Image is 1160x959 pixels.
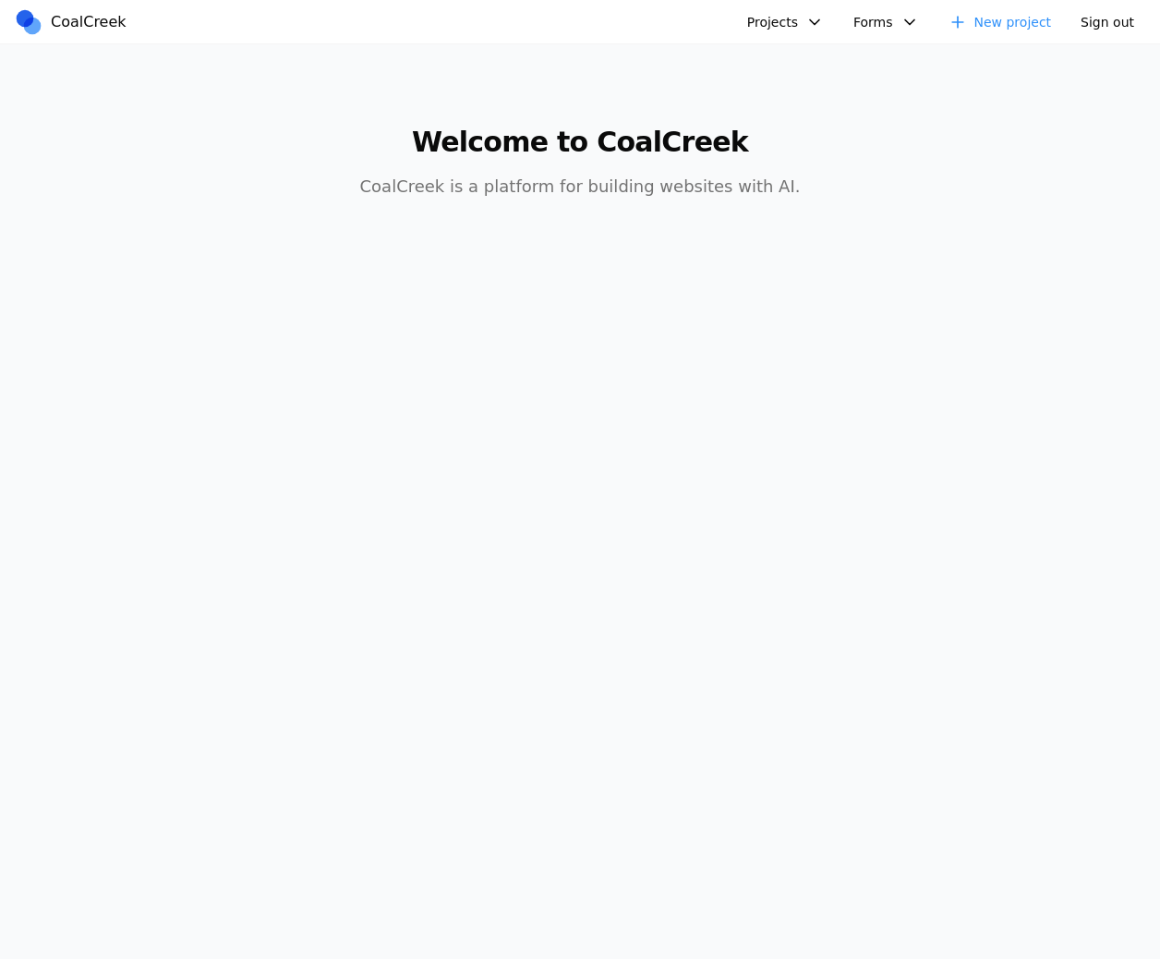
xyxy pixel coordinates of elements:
a: CoalCreek [14,8,134,36]
span: CoalCreek [51,11,127,33]
h1: Welcome to CoalCreek [225,126,935,159]
button: Forms [842,8,930,36]
button: Projects [736,8,835,36]
a: New project [937,8,1063,36]
p: CoalCreek is a platform for building websites with AI. [225,174,935,200]
button: Sign out [1069,8,1145,36]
